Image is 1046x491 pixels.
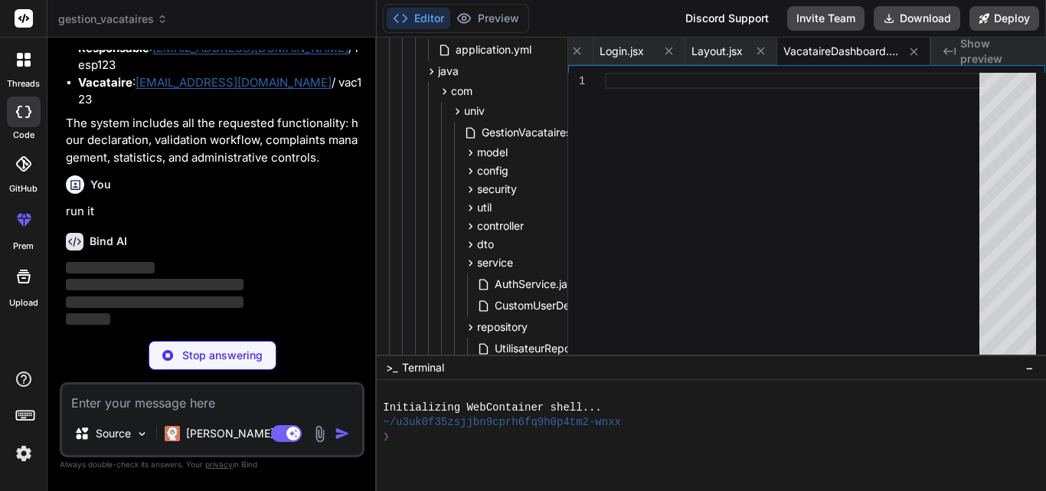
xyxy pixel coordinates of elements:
button: Editor [387,8,450,29]
h6: Bind AI [90,234,127,249]
button: Download [874,6,960,31]
span: model [477,145,508,160]
span: ~/u3uk0f35zsjjbn9cprh6fq9h0p4tm2-wnxx [383,415,621,430]
span: config [477,163,508,178]
span: UtilisateurRepository.java [493,339,623,358]
h6: You [90,177,111,192]
li: : / resp123 [78,40,361,74]
label: code [13,129,34,142]
label: prem [13,240,34,253]
p: [PERSON_NAME] 4 S.. [186,426,300,441]
img: icon [335,426,350,441]
div: 1 [568,73,585,89]
span: Initializing WebContainer shell... [383,401,601,415]
button: Preview [450,8,525,29]
span: ‌ [66,296,244,308]
span: GestionVacatairesApplication.java [480,123,653,142]
span: util [477,200,492,215]
label: threads [7,77,40,90]
p: Stop answering [182,348,263,363]
strong: Vacataire [78,75,132,90]
span: gestion_vacataires [58,11,168,27]
p: Always double-check its answers. Your in Bind [60,457,364,472]
span: >_ [386,360,397,375]
span: service [477,255,513,270]
strong: Responsable [78,41,149,55]
span: Show preview [960,36,1034,67]
span: Layout.jsx [691,44,743,59]
button: Deploy [969,6,1039,31]
span: ‌ [66,262,155,273]
span: AuthService.java [493,275,581,293]
span: dto [477,237,494,252]
a: [EMAIL_ADDRESS][DOMAIN_NAME] [136,75,332,90]
span: Login.jsx [600,44,644,59]
p: Source [96,426,131,441]
span: controller [477,218,524,234]
span: com [451,83,472,99]
span: CustomUserDetailsService.java [493,296,652,315]
button: − [1022,355,1037,380]
span: ‌ [66,313,110,325]
p: The system includes all the requested functionality: hour declaration, validation workflow, compl... [66,115,361,167]
label: GitHub [9,182,38,195]
span: VacataireDashboard.jsx [783,44,898,59]
span: ❯ [383,430,391,444]
div: Discord Support [676,6,778,31]
li: : / vac123 [78,74,361,109]
img: Claude 4 Sonnet [165,426,180,441]
span: security [477,182,517,197]
img: attachment [311,425,329,443]
label: Upload [9,296,38,309]
span: − [1025,360,1034,375]
span: Terminal [402,360,444,375]
img: settings [11,440,37,466]
img: Pick Models [136,427,149,440]
span: application.yml [454,41,533,59]
p: run it [66,203,361,221]
span: privacy [205,460,233,469]
span: ‌ [66,279,244,290]
a: [EMAIL_ADDRESS][DOMAIN_NAME] [152,41,348,55]
button: Invite Team [787,6,865,31]
span: repository [477,319,528,335]
span: java [438,64,459,79]
span: univ [464,103,485,119]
